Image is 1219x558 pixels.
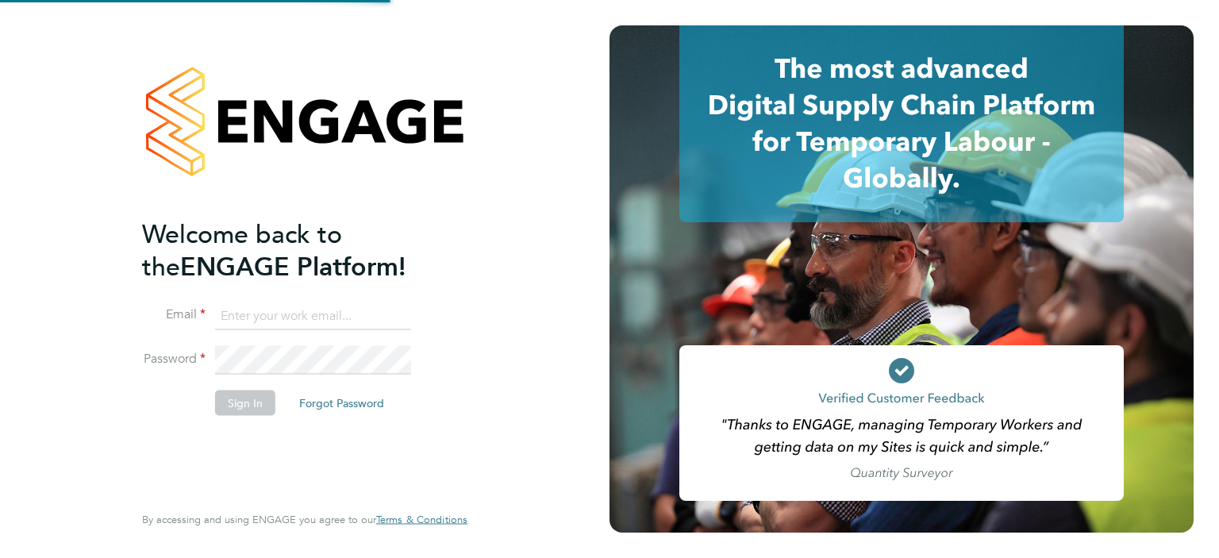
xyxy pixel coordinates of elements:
[376,514,467,526] a: Terms & Conditions
[142,351,206,368] label: Password
[286,391,397,416] button: Forgot Password
[142,513,467,526] span: By accessing and using ENGAGE you agree to our
[142,218,342,282] span: Welcome back to the
[142,306,206,323] label: Email
[215,302,411,330] input: Enter your work email...
[215,391,275,416] button: Sign In
[142,217,452,283] h2: ENGAGE Platform!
